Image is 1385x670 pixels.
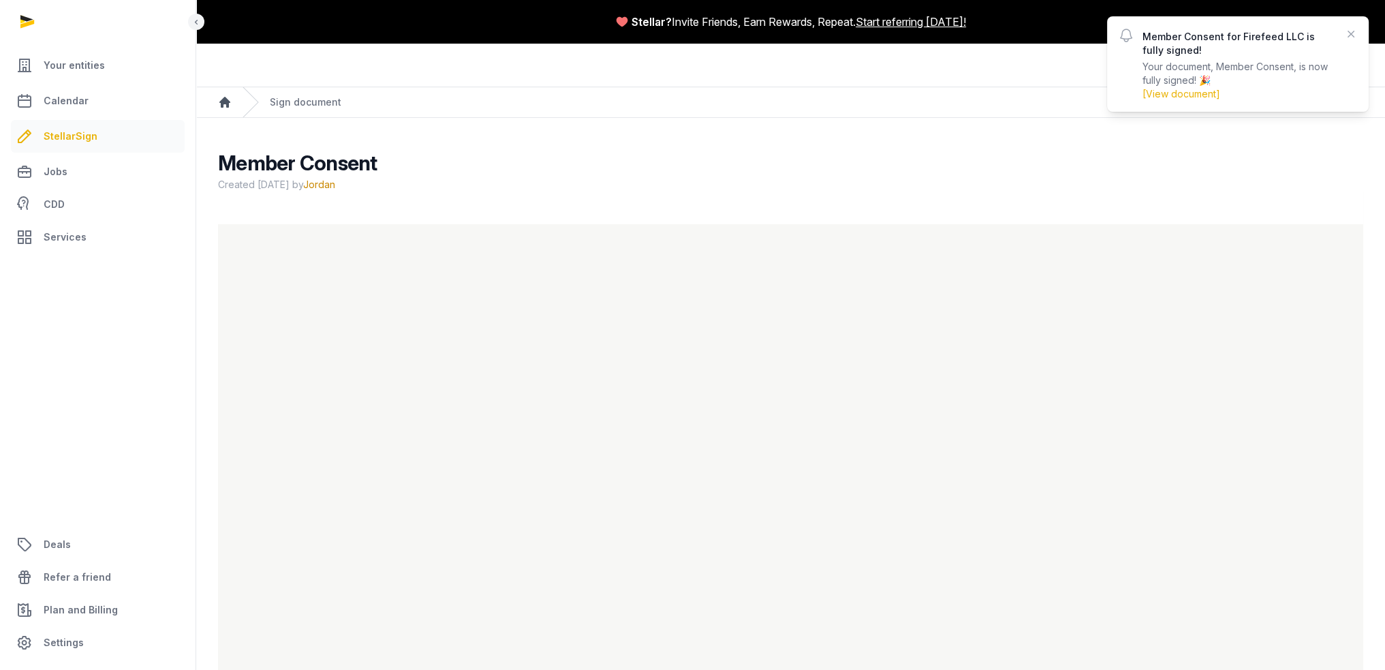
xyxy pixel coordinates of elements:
a: Your entities [11,49,185,82]
a: Deals [11,528,185,561]
span: Deals [44,536,71,553]
iframe: Chat Widget [1140,513,1385,670]
a: Refer a friend [11,561,185,594]
div: Sign document [270,95,341,109]
span: Settings [44,635,84,651]
a: Calendar [11,85,185,117]
p: Your document, Member Consent, is now fully signed! 🎉 [1142,60,1333,101]
a: Settings [11,626,185,659]
span: CDD [44,196,65,213]
a: [View document] [1142,88,1220,100]
span: Member Consent [218,151,377,175]
span: Created [DATE] by [218,178,1363,192]
span: StellarSign [44,128,97,144]
nav: Breadcrumb [196,87,1385,118]
span: Jordan [303,179,335,190]
span: Stellar? [632,14,672,30]
span: Jobs [44,164,67,180]
span: Your entities [44,57,105,74]
span: Services [44,229,87,245]
span: Calendar [44,93,89,109]
a: Jobs [11,155,185,188]
span: Plan and Billing [44,602,118,618]
a: CDD [11,191,185,218]
p: Member Consent for Firefeed LLC is fully signed! [1142,30,1333,57]
a: StellarSign [11,120,185,153]
span: Refer a friend [44,569,111,585]
a: Start referring [DATE]! [856,14,966,30]
a: Plan and Billing [11,594,185,626]
a: Services [11,221,185,254]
